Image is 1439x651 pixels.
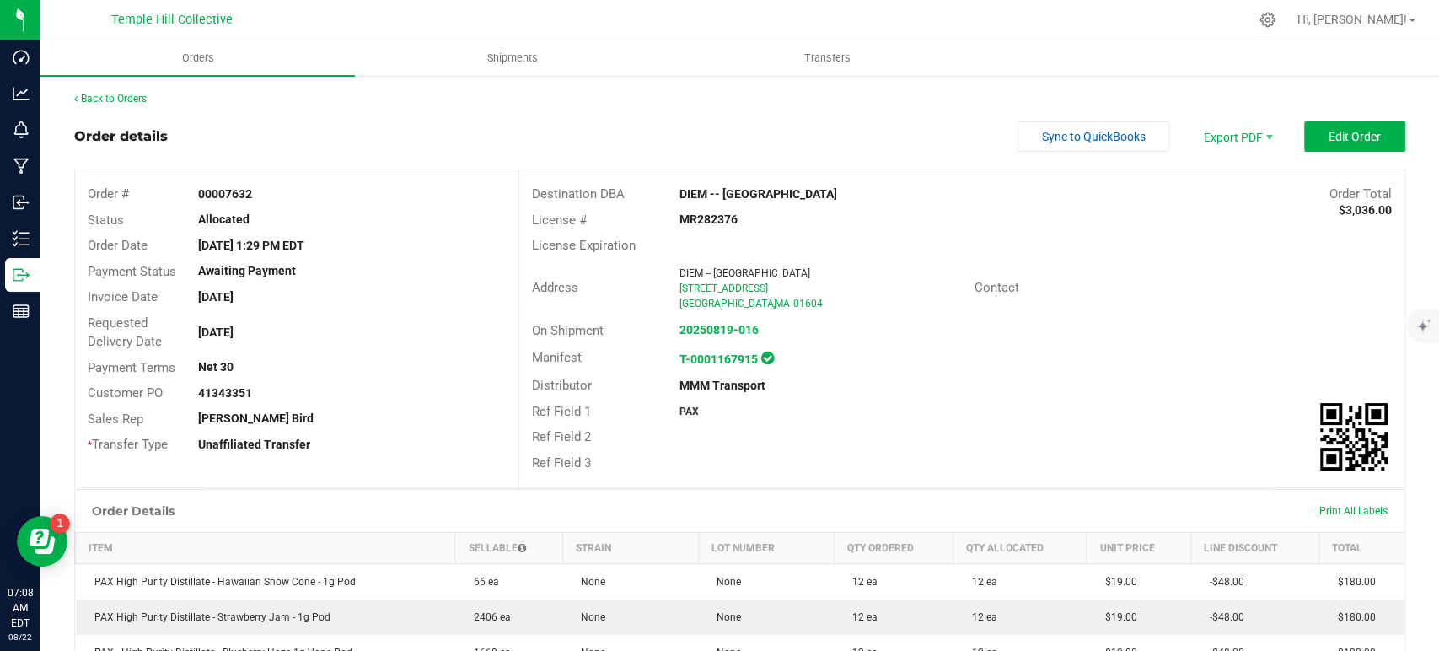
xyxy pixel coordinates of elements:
[455,533,562,564] th: Sellable
[464,51,561,66] span: Shipments
[1339,203,1392,217] strong: $3,036.00
[679,352,758,366] a: T-0001167915
[532,186,625,202] span: Destination DBA
[1329,186,1392,202] span: Order Total
[88,315,162,350] span: Requested Delivery Date
[1018,121,1169,152] button: Sync to QuickBooks
[198,386,252,400] strong: 41343351
[13,194,30,211] inline-svg: Inbound
[975,280,1019,295] span: Contact
[773,298,775,309] span: ,
[572,576,605,588] span: None
[572,611,605,623] span: None
[13,158,30,175] inline-svg: Manufacturing
[1329,130,1381,143] span: Edit Order
[88,412,143,427] span: Sales Rep
[198,239,304,252] strong: [DATE] 1:29 PM EDT
[532,213,587,228] span: License #
[679,379,765,392] strong: MMM Transport
[708,611,741,623] span: None
[86,576,356,588] span: PAX High Purity Distillate - Hawaiian Snow Cone - 1g Pod
[1318,533,1404,564] th: Total
[1257,12,1278,28] div: Manage settings
[1200,576,1243,588] span: -$48.00
[88,238,148,253] span: Order Date
[532,404,591,419] span: Ref Field 1
[708,576,741,588] span: None
[679,282,768,294] span: [STREET_ADDRESS]
[88,385,163,401] span: Customer PO
[92,504,175,518] h1: Order Details
[562,533,698,564] th: Strain
[670,40,985,76] a: Transfers
[1320,403,1388,471] qrcode: 00007632
[679,213,738,226] strong: MR282376
[679,406,699,417] strong: PAX
[86,611,330,623] span: PAX High Purity Distillate - Strawberry Jam - 1g Pod
[17,516,67,567] iframe: Resource center
[8,631,33,643] p: 08/22
[1097,576,1137,588] span: $19.00
[1319,505,1388,517] span: Print All Labels
[679,187,837,201] strong: DIEM -- [GEOGRAPHIC_DATA]
[834,533,953,564] th: Qty Ordered
[532,455,591,471] span: Ref Field 3
[698,533,834,564] th: Lot Number
[198,412,314,425] strong: [PERSON_NAME] Bird
[88,264,176,279] span: Payment Status
[532,378,592,393] span: Distributor
[88,360,175,375] span: Payment Terms
[1329,611,1375,623] span: $180.00
[465,611,511,623] span: 2406 ea
[532,280,578,295] span: Address
[1190,533,1318,564] th: Line Discount
[1042,130,1146,143] span: Sync to QuickBooks
[1186,121,1287,152] span: Export PDF
[679,267,810,279] span: DIEM -- [GEOGRAPHIC_DATA]
[844,611,878,623] span: 12 ea
[198,325,234,339] strong: [DATE]
[1097,611,1137,623] span: $19.00
[198,264,296,277] strong: Awaiting Payment
[198,213,250,226] strong: Allocated
[198,290,234,304] strong: [DATE]
[88,289,158,304] span: Invoice Date
[679,323,759,336] a: 20250819-016
[679,298,776,309] span: [GEOGRAPHIC_DATA]
[844,576,878,588] span: 12 ea
[532,429,591,444] span: Ref Field 2
[13,85,30,102] inline-svg: Analytics
[198,438,310,451] strong: Unaffiliated Transfer
[50,514,70,534] iframe: Resource center unread badge
[532,323,604,338] span: On Shipment
[355,40,669,76] a: Shipments
[8,585,33,631] p: 07:08 AM EDT
[198,187,252,201] strong: 00007632
[88,437,168,452] span: Transfer Type
[1329,576,1375,588] span: $180.00
[793,298,823,309] span: 01604
[1320,403,1388,471] img: Scan me!
[761,349,774,367] span: In Sync
[532,238,636,253] span: License Expiration
[964,576,997,588] span: 12 ea
[88,213,124,228] span: Status
[76,533,455,564] th: Item
[781,51,873,66] span: Transfers
[465,576,499,588] span: 66 ea
[13,121,30,138] inline-svg: Monitoring
[13,266,30,283] inline-svg: Outbound
[1200,611,1243,623] span: -$48.00
[40,40,355,76] a: Orders
[111,13,233,27] span: Temple Hill Collective
[74,93,147,105] a: Back to Orders
[1304,121,1405,152] button: Edit Order
[88,186,129,202] span: Order #
[964,611,997,623] span: 12 ea
[159,51,237,66] span: Orders
[1297,13,1407,26] span: Hi, [PERSON_NAME]!
[198,360,234,374] strong: Net 30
